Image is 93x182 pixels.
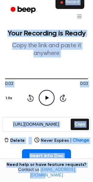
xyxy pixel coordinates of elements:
[4,167,89,178] span: Contact us
[5,42,88,57] p: Copy the link and paste it anywhere
[70,138,72,144] span: |
[30,168,75,178] a: [EMAIL_ADDRESS][DOMAIN_NAME]
[34,138,89,144] button: Never Expires|Change
[4,138,25,144] button: Delete
[5,81,13,87] span: 0:03
[5,93,14,104] button: 1.0x
[29,137,31,144] span: |
[5,30,88,37] h1: Your Recording is Ready
[80,81,88,87] span: 0:03
[71,119,89,130] button: Copy
[73,138,89,144] span: Change
[22,149,71,163] button: Insert into Doc
[6,4,41,16] a: Beep
[72,9,87,24] button: Open menu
